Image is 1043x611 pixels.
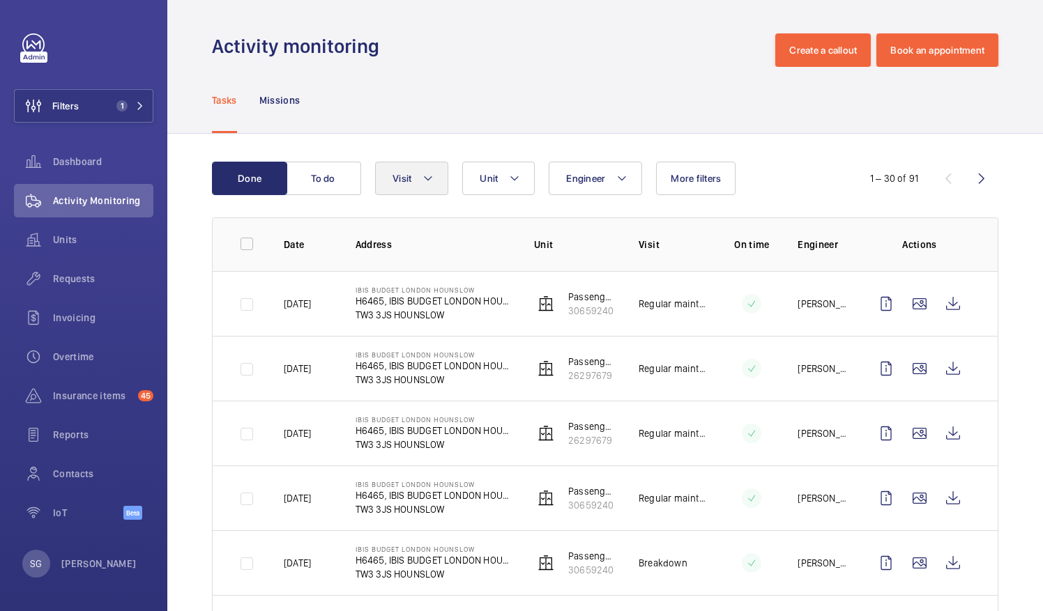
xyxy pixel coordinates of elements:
[284,362,311,376] p: [DATE]
[356,438,512,451] p: TW3 3JS HOUNSLOW
[356,308,512,322] p: TW3 3JS HOUNSLOW
[568,369,616,382] p: 26297679
[568,290,616,304] p: Passenger Lift 2 R/H
[356,350,512,359] p: IBIS BUDGET LONDON HOUNSLOW
[538,360,554,377] img: elevator.svg
[53,311,153,325] span: Invoicing
[462,162,535,195] button: Unit
[568,498,616,512] p: 30659240
[393,173,411,184] span: Visit
[728,238,775,252] p: On time
[284,491,311,505] p: [DATE]
[639,556,687,570] p: Breakdown
[356,424,512,438] p: H6465, IBIS BUDGET LONDON HOUNSLOW, [STREET_ADDRESS]
[568,484,616,498] p: Passenger Lift 2 R/H
[568,433,616,447] p: 26297679
[639,426,706,440] p: Regular maintenance
[356,502,512,516] p: TW3 3JS HOUNSLOW
[14,89,153,123] button: Filters1
[356,488,512,502] p: H6465, IBIS BUDGET LONDON HOUNSLOW, [STREET_ADDRESS]
[538,490,554,506] img: elevator.svg
[356,294,512,308] p: H6465, IBIS BUDGET LONDON HOUNSLOW, [STREET_ADDRESS]
[123,506,142,520] span: Beta
[566,173,605,184] span: Engineer
[53,506,123,520] span: IoT
[534,238,616,252] p: Unit
[568,419,616,433] p: Passenger Lift 1 L/H
[53,428,153,442] span: Reports
[356,286,512,294] p: IBIS BUDGET LONDON HOUNSLOW
[798,426,847,440] p: [PERSON_NAME]
[53,233,153,247] span: Units
[870,171,918,185] div: 1 – 30 of 91
[538,425,554,442] img: elevator.svg
[568,304,616,318] p: 30659240
[259,93,300,107] p: Missions
[286,162,361,195] button: To do
[61,557,137,571] p: [PERSON_NAME]
[284,556,311,570] p: [DATE]
[876,33,998,67] button: Book an appointment
[798,297,847,311] p: [PERSON_NAME]
[284,297,311,311] p: [DATE]
[375,162,448,195] button: Visit
[798,556,847,570] p: [PERSON_NAME]
[53,194,153,208] span: Activity Monitoring
[138,390,153,401] span: 45
[356,415,512,424] p: IBIS BUDGET LONDON HOUNSLOW
[480,173,498,184] span: Unit
[116,100,128,111] span: 1
[538,555,554,571] img: elevator.svg
[52,99,79,113] span: Filters
[639,297,706,311] p: Regular maintenance
[356,545,512,553] p: IBIS BUDGET LONDON HOUNSLOW
[356,238,512,252] p: Address
[568,355,616,369] p: Passenger Lift 1 L/H
[356,567,512,581] p: TW3 3JS HOUNSLOW
[30,557,42,571] p: SG
[212,33,388,59] h1: Activity monitoring
[671,173,721,184] span: More filters
[356,373,512,387] p: TW3 3JS HOUNSLOW
[53,155,153,169] span: Dashboard
[568,563,616,577] p: 30659240
[656,162,736,195] button: More filters
[53,272,153,286] span: Requests
[639,491,706,505] p: Regular maintenance
[538,295,554,312] img: elevator.svg
[53,389,132,403] span: Insurance items
[356,553,512,567] p: H6465, IBIS BUDGET LONDON HOUNSLOW, [STREET_ADDRESS]
[356,359,512,373] p: H6465, IBIS BUDGET LONDON HOUNSLOW, [STREET_ADDRESS]
[356,480,512,488] p: IBIS BUDGET LONDON HOUNSLOW
[549,162,642,195] button: Engineer
[639,362,706,376] p: Regular maintenance
[284,426,311,440] p: [DATE]
[775,33,871,67] button: Create a callout
[798,362,847,376] p: [PERSON_NAME]
[798,491,847,505] p: [PERSON_NAME]
[639,238,706,252] p: Visit
[869,238,970,252] p: Actions
[798,238,847,252] p: Engineer
[284,238,333,252] p: Date
[212,93,237,107] p: Tasks
[212,162,287,195] button: Done
[53,350,153,364] span: Overtime
[568,549,616,563] p: Passenger Lift 2 R/H
[53,467,153,481] span: Contacts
